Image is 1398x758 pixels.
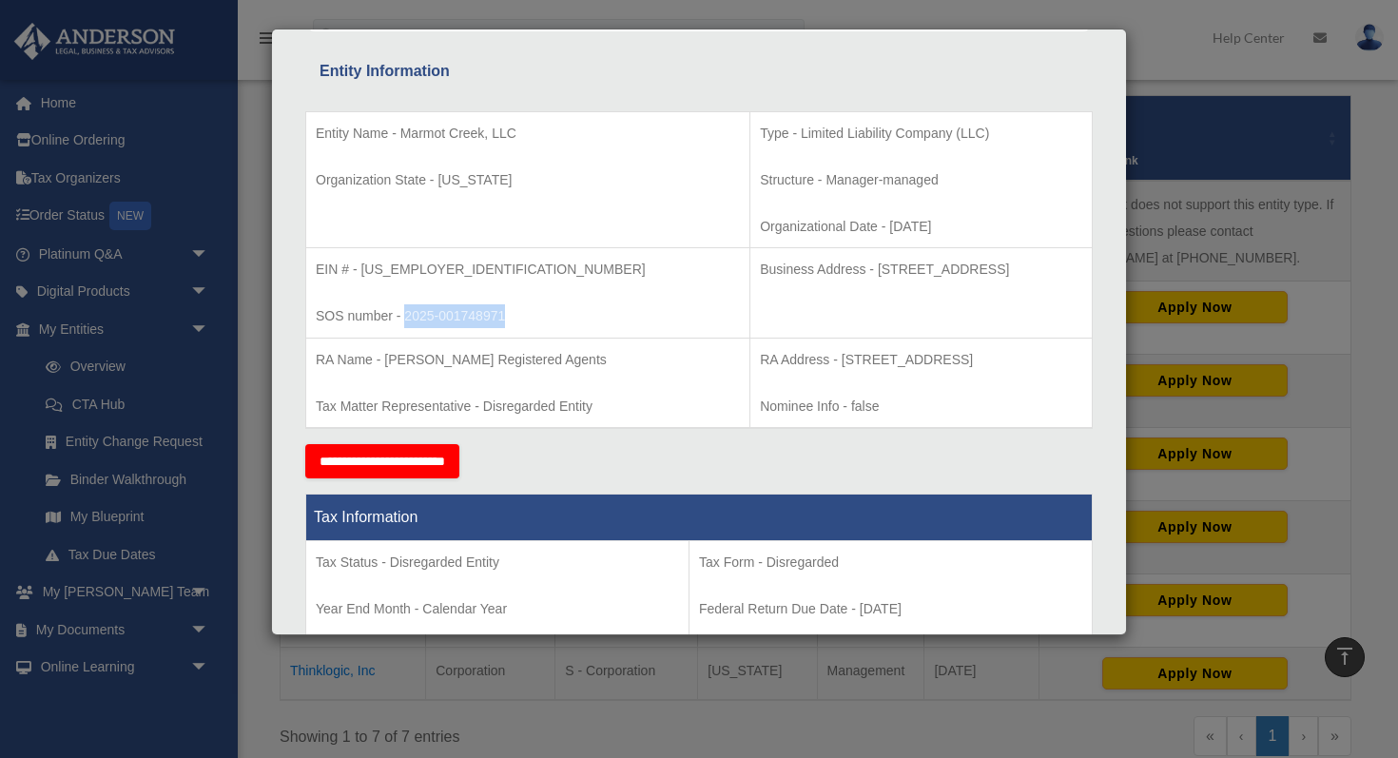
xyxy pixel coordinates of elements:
p: Tax Form - Disregarded [699,551,1082,574]
p: RA Name - [PERSON_NAME] Registered Agents [316,348,740,372]
div: Entity Information [320,58,1078,85]
p: Organizational Date - [DATE] [760,215,1082,239]
p: Type - Limited Liability Company (LLC) [760,122,1082,146]
p: Tax Status - Disregarded Entity [316,551,679,574]
th: Tax Information [306,495,1093,541]
p: EIN # - [US_EMPLOYER_IDENTIFICATION_NUMBER] [316,258,740,282]
p: RA Address - [STREET_ADDRESS] [760,348,1082,372]
p: Business Address - [STREET_ADDRESS] [760,258,1082,282]
p: Federal Return Due Date - [DATE] [699,597,1082,621]
p: Entity Name - Marmot Creek, LLC [316,122,740,146]
td: Tax Period Type - Calendar Year [306,541,689,682]
p: Nominee Info - false [760,395,1082,418]
p: Year End Month - Calendar Year [316,597,679,621]
p: SOS number - 2025-001748971 [316,304,740,328]
p: Tax Matter Representative - Disregarded Entity [316,395,740,418]
p: Structure - Manager-managed [760,168,1082,192]
p: Organization State - [US_STATE] [316,168,740,192]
